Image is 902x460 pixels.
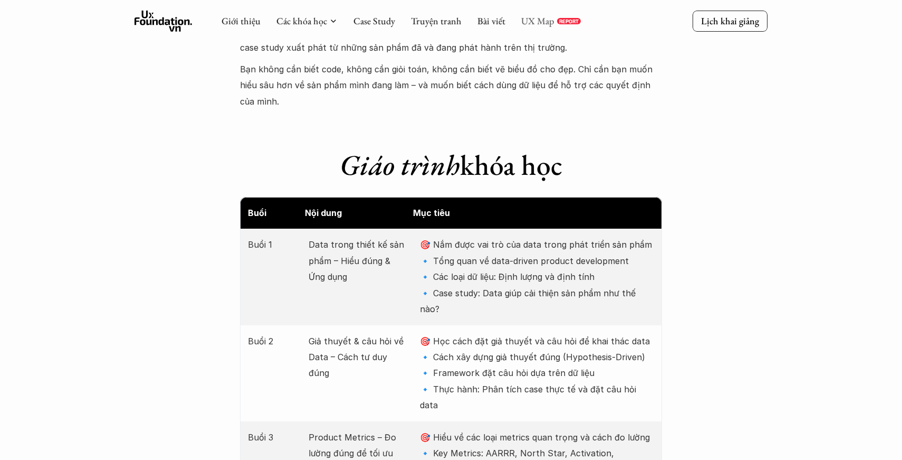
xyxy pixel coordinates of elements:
[240,61,662,109] p: Bạn không cần biết code, không cần giỏi toán, không cần biết vẽ biểu đồ cho đẹp. Chỉ cần bạn muốn...
[353,15,395,27] a: Case Study
[305,208,342,218] strong: Nội dung
[222,15,261,27] a: Giới thiệu
[477,15,505,27] a: Bài viết
[559,18,579,24] p: REPORT
[276,15,327,27] a: Các khóa học
[248,333,298,349] p: Buổi 2
[413,208,450,218] strong: Mục tiêu
[693,11,767,31] a: Lịch khai giảng
[240,148,662,182] h1: khóa học
[248,208,266,218] strong: Buổi
[248,237,298,252] p: Buổi 1
[420,333,654,414] p: 🎯 Học cách đặt giả thuyết và câu hỏi để khai thác data 🔹 Cách xây dựng giả thuyết đúng (Hypothesi...
[420,237,654,317] p: 🎯 Nắm được vai trò của data trong phát triển sản phẩm 🔹 Tổng quan về data-driven product developm...
[309,333,409,381] p: Giả thuyết & câu hỏi về Data – Cách tư duy đúng
[309,237,409,285] p: Data trong thiết kế sản phẩm – Hiểu đúng & Ứng dụng
[701,15,759,27] p: Lịch khai giảng
[248,429,298,445] p: Buổi 3
[411,15,462,27] a: Truyện tranh
[521,15,554,27] a: UX Map
[340,146,460,183] em: Giáo trình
